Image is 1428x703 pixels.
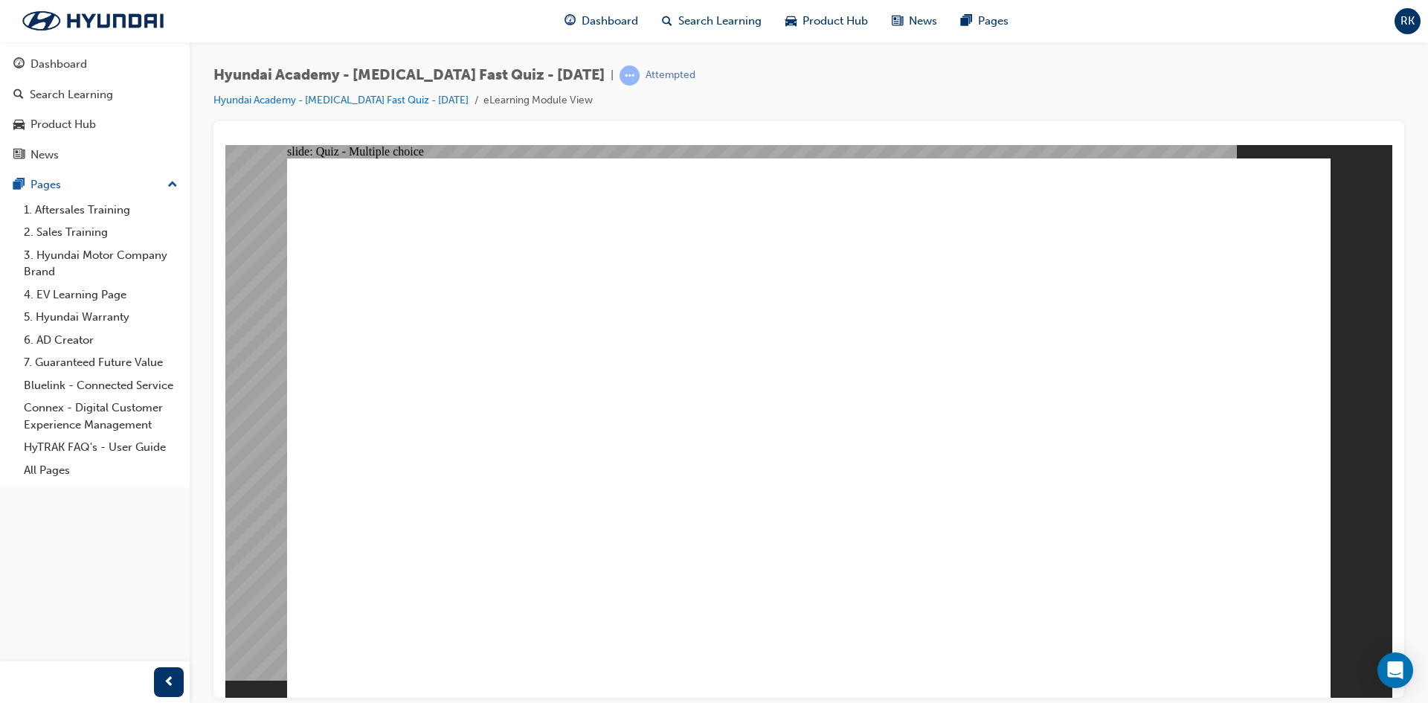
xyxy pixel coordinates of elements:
span: car-icon [785,12,797,31]
a: pages-iconPages [949,6,1020,36]
span: guage-icon [565,12,576,31]
span: | [611,67,614,84]
a: 1. Aftersales Training [18,199,184,222]
a: Dashboard [6,51,184,78]
img: Trak [7,5,178,36]
a: car-iconProduct Hub [773,6,880,36]
button: Pages [6,171,184,199]
a: Bluelink - Connected Service [18,374,184,397]
a: 6. AD Creator [18,329,184,352]
span: Product Hub [803,13,868,30]
div: Pages [30,176,61,193]
span: News [909,13,937,30]
div: Search Learning [30,86,113,103]
li: eLearning Module View [483,92,593,109]
a: Product Hub [6,111,184,138]
span: up-icon [167,176,178,195]
span: prev-icon [164,673,175,692]
a: Search Learning [6,81,184,109]
span: news-icon [13,149,25,162]
a: 5. Hyundai Warranty [18,306,184,329]
a: search-iconSearch Learning [650,6,773,36]
div: News [30,147,59,164]
span: learningRecordVerb_ATTEMPT-icon [620,65,640,86]
span: pages-icon [961,12,972,31]
span: news-icon [892,12,903,31]
a: 2. Sales Training [18,221,184,244]
span: pages-icon [13,179,25,192]
span: Dashboard [582,13,638,30]
div: Open Intercom Messenger [1377,652,1413,688]
div: Attempted [646,68,695,83]
span: search-icon [662,12,672,31]
a: 7. Guaranteed Future Value [18,351,184,374]
a: news-iconNews [880,6,949,36]
div: Product Hub [30,116,96,133]
a: Connex - Digital Customer Experience Management [18,397,184,436]
button: DashboardSearch LearningProduct HubNews [6,48,184,171]
a: News [6,141,184,169]
a: 4. EV Learning Page [18,283,184,306]
span: car-icon [13,118,25,132]
span: Pages [978,13,1009,30]
a: All Pages [18,459,184,482]
a: guage-iconDashboard [553,6,650,36]
span: Hyundai Academy - [MEDICAL_DATA] Fast Quiz - [DATE] [213,67,605,84]
a: Hyundai Academy - [MEDICAL_DATA] Fast Quiz - [DATE] [213,94,469,106]
span: guage-icon [13,58,25,71]
button: RK [1395,8,1421,34]
div: Dashboard [30,56,87,73]
span: search-icon [13,89,24,102]
a: 3. Hyundai Motor Company Brand [18,244,184,283]
a: HyTRAK FAQ's - User Guide [18,436,184,459]
span: Search Learning [678,13,762,30]
span: RK [1400,13,1415,30]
